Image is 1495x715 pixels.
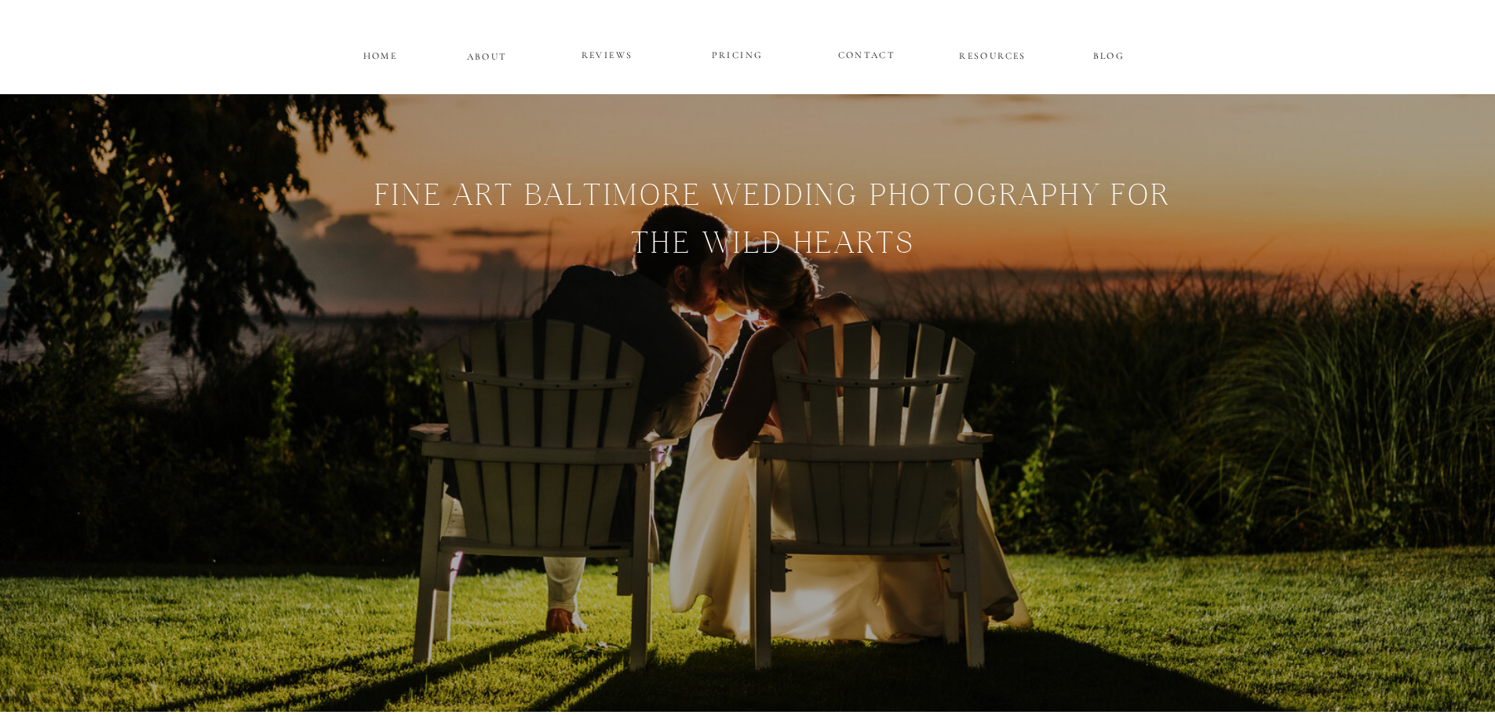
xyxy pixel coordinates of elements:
a: RESOURCES [957,47,1029,60]
a: BLOG [1074,47,1145,60]
a: HOME [361,47,400,60]
a: REVIEWS [560,46,655,65]
a: CONTACT [838,46,895,60]
h1: Fine Art Baltimore WEDDING pHOTOGRAPHY FOR THE WILD HEARTs [200,176,1346,359]
a: ABOUT [467,48,508,61]
a: PRICING [691,46,785,65]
